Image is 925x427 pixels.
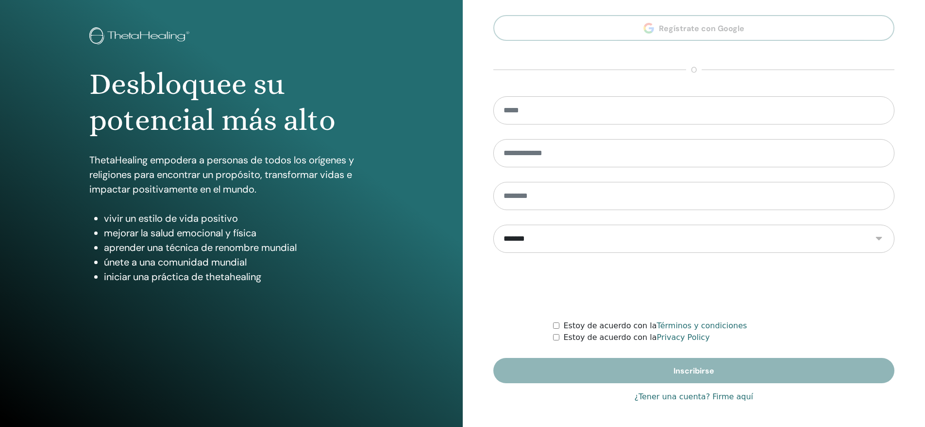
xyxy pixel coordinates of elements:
label: Estoy de acuerdo con la [563,320,747,332]
li: únete a una comunidad mundial [104,255,373,269]
label: Estoy de acuerdo con la [563,332,709,343]
p: ThetaHealing empodera a personas de todos los orígenes y religiones para encontrar un propósito, ... [89,153,373,196]
li: vivir un estilo de vida positivo [104,211,373,226]
a: ¿Tener una cuenta? Firme aquí [634,391,753,403]
iframe: reCAPTCHA [620,267,768,305]
li: aprender una técnica de renombre mundial [104,240,373,255]
li: mejorar la salud emocional y física [104,226,373,240]
span: o [686,64,702,76]
a: Privacy Policy [657,333,710,342]
a: Términos y condiciones [657,321,747,330]
h1: Desbloquee su potencial más alto [89,66,373,139]
li: iniciar una práctica de thetahealing [104,269,373,284]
